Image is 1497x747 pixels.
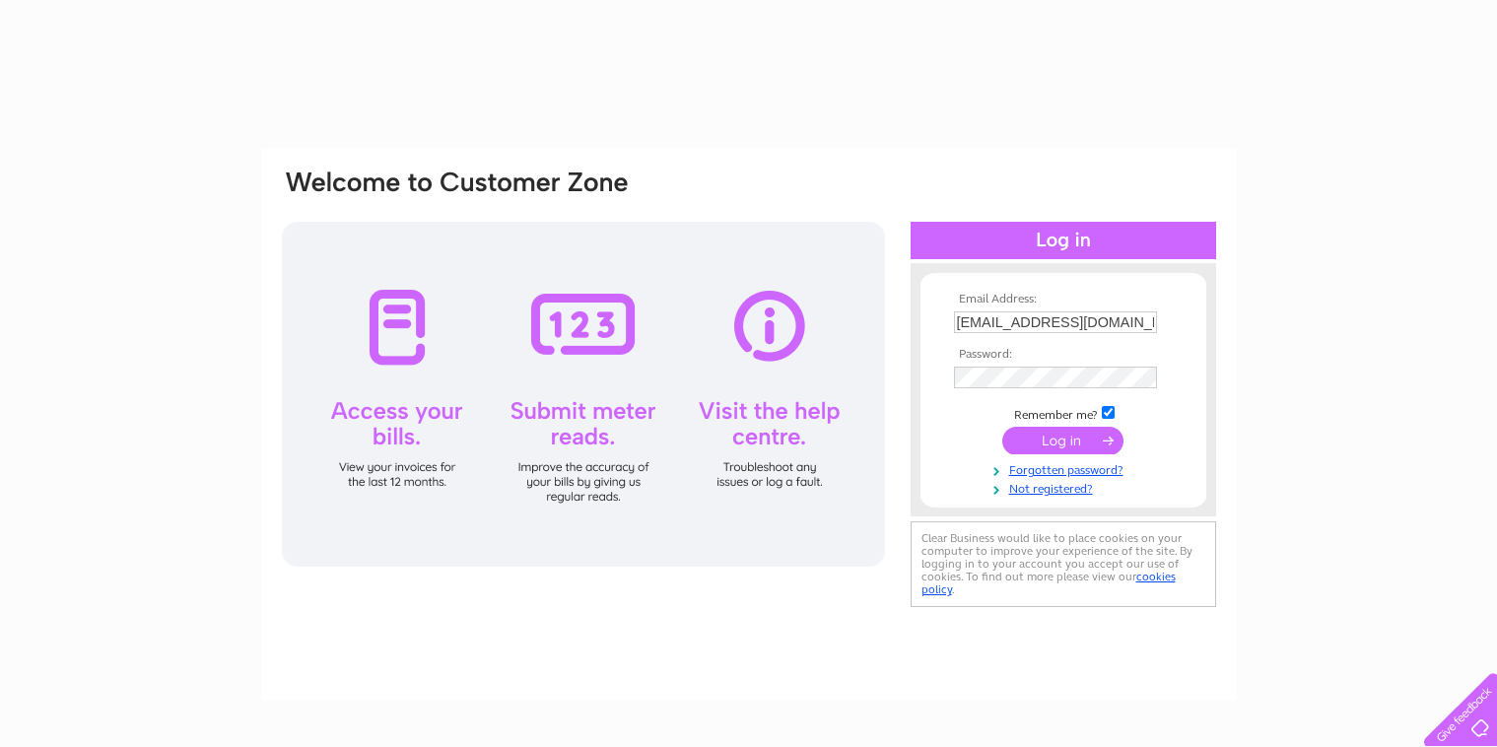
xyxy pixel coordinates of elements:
[1002,427,1123,454] input: Submit
[954,478,1178,497] a: Not registered?
[954,459,1178,478] a: Forgotten password?
[949,348,1178,362] th: Password:
[949,403,1178,423] td: Remember me?
[921,570,1176,596] a: cookies policy
[911,521,1216,607] div: Clear Business would like to place cookies on your computer to improve your experience of the sit...
[949,293,1178,306] th: Email Address:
